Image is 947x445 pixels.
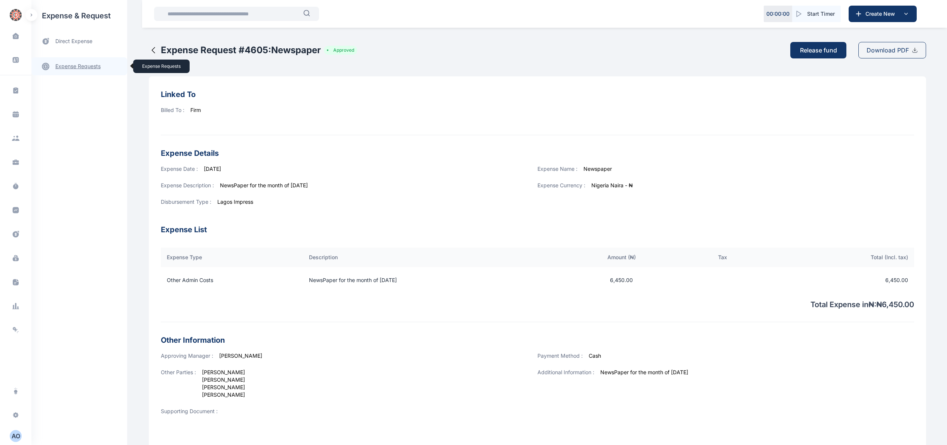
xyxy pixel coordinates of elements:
[773,267,914,293] td: 6,450.00
[161,248,300,267] th: Expense Type
[202,391,245,399] span: [PERSON_NAME]
[202,376,245,384] span: [PERSON_NAME]
[55,37,92,45] span: direct expense
[161,44,321,56] h2: Expense Request # 4605 : Newspaper
[149,36,357,64] button: Expense Request #4605:NewspaperApproved
[161,147,914,159] h3: Expense Details
[202,369,245,376] span: [PERSON_NAME]
[537,352,583,359] span: Payment Method :
[220,182,308,188] span: NewsPaper for the month of [DATE]
[161,408,218,415] span: Supporting Document :
[161,267,300,293] td: Other Admin Costs
[190,107,201,113] span: Firm
[202,384,245,391] span: [PERSON_NAME]
[766,10,790,18] p: 00 : 00 : 00
[217,199,253,205] span: Lagos Impress
[327,47,354,53] li: Approved
[161,334,914,346] h3: Other Information
[583,166,612,172] span: Newspaper
[219,352,262,359] span: [PERSON_NAME]
[31,57,127,75] a: expense requests
[672,248,773,267] th: Tax
[571,267,672,293] td: 6,450.00
[161,199,211,205] span: Disbursement Type :
[571,248,672,267] th: Amount ( ₦ )
[161,182,214,188] span: Expense Description :
[4,430,27,442] button: AO
[849,6,917,22] button: Create New
[600,369,688,376] span: NewsPaper for the month of [DATE]
[537,369,594,375] span: Additional Information :
[31,51,127,75] div: expense requestsexpense requests
[204,166,221,172] span: [DATE]
[161,352,213,359] span: Approving Manager :
[10,430,22,442] button: AO
[867,46,909,55] span: Download PDF
[790,42,846,58] button: Release fund
[161,215,914,236] h3: Expense List
[537,166,577,172] span: Expense Name :
[161,293,914,310] p: Total Expense in ₦ : ₦ 6,450.00
[807,10,835,18] span: Start Timer
[300,248,571,267] th: Description
[773,248,914,267] th: Total (Incl. tax)
[589,352,601,359] span: Cash
[790,36,852,64] a: Release fund
[862,10,901,18] span: Create New
[300,267,571,293] td: NewsPaper for the month of [DATE]
[161,166,198,172] span: Expense Date :
[792,6,841,22] button: Start Timer
[161,369,196,396] span: Other Parties :
[161,88,914,100] h3: Linked To
[10,432,22,441] div: A O
[912,47,918,53] img: fi_download.408fa70a.svg
[537,182,585,188] span: Expense Currency :
[161,107,184,113] span: Billed To :
[591,182,633,188] span: Nigeria Naira - ₦
[31,31,127,51] a: direct expense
